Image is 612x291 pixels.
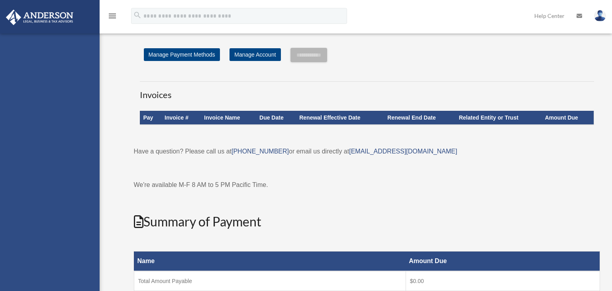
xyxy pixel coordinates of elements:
td: $0.00 [406,271,600,291]
th: Renewal Effective Date [296,111,384,124]
a: [PHONE_NUMBER] [231,148,289,155]
a: Manage Account [229,48,280,61]
td: Total Amount Payable [134,271,406,291]
th: Renewal End Date [384,111,455,124]
th: Amount Due [406,252,600,271]
th: Pay [140,111,161,124]
th: Name [134,252,406,271]
th: Invoice # [161,111,201,124]
img: Anderson Advisors Platinum Portal [4,10,76,25]
h2: Summary of Payment [134,213,600,231]
a: menu [108,14,117,21]
th: Related Entity or Trust [456,111,542,124]
th: Due Date [256,111,296,124]
img: User Pic [594,10,606,22]
i: search [133,11,142,20]
p: Have a question? Please call us at or email us directly at [134,146,600,157]
th: Amount Due [542,111,594,124]
a: Manage Payment Methods [144,48,220,61]
th: Invoice Name [201,111,256,124]
p: We're available M-F 8 AM to 5 PM Pacific Time. [134,179,600,191]
a: [EMAIL_ADDRESS][DOMAIN_NAME] [349,148,457,155]
i: menu [108,11,117,21]
h3: Invoices [140,81,594,101]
